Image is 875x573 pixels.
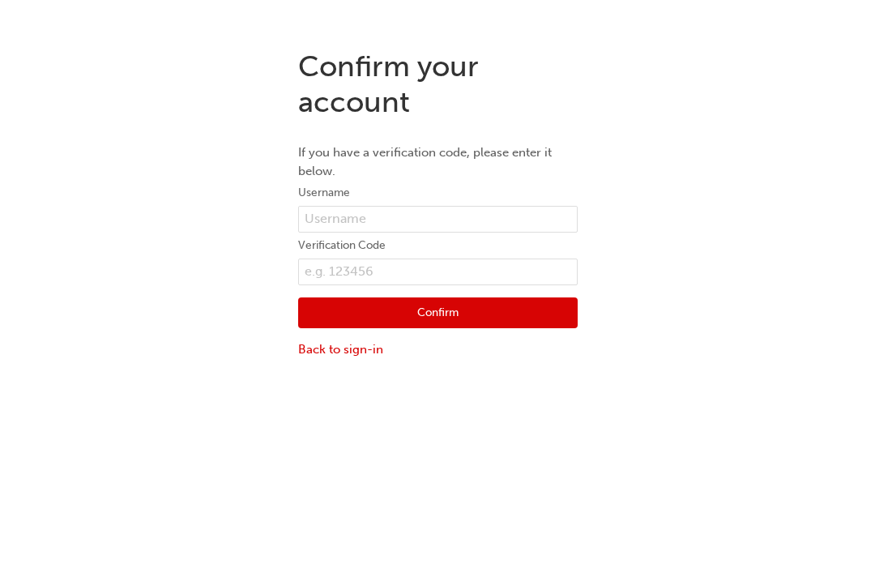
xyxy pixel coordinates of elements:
button: Confirm [298,297,578,328]
label: Verification Code [298,236,578,255]
h1: Confirm your account [298,49,578,119]
label: Username [298,183,578,203]
input: e.g. 123456 [298,259,578,286]
input: Username [298,206,578,233]
p: If you have a verification code, please enter it below. [298,143,578,180]
a: Back to sign-in [298,340,578,359]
